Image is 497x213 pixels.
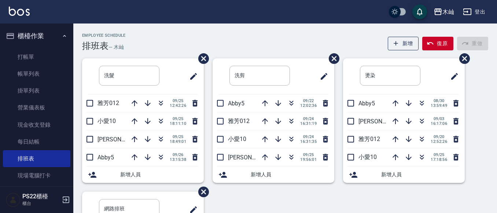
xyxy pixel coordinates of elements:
[431,121,447,126] span: 16:17:06
[422,37,453,50] button: 復原
[431,103,447,108] span: 13:59:49
[381,171,459,178] span: 新增人員
[229,66,290,86] input: 排版標題
[97,154,114,161] span: Abby5
[3,116,70,133] a: 現金收支登錄
[228,136,246,142] span: 小愛10
[22,193,60,200] h5: PS22櫃檯
[193,48,210,69] span: 刪除班表
[170,152,186,157] span: 09/26
[22,200,60,207] p: 櫃台
[300,121,317,126] span: 16:31:19
[300,98,317,103] span: 09/22
[170,116,186,121] span: 09/25
[3,26,70,46] button: 櫃檯作業
[300,116,317,121] span: 09/24
[431,134,447,139] span: 09/20
[446,68,459,85] span: 修改班表的標題
[358,154,377,160] span: 小愛10
[99,66,159,86] input: 排版標題
[315,68,328,85] span: 修改班表的標題
[300,139,317,144] span: 16:31:35
[9,7,30,16] img: Logo
[431,152,447,157] span: 09/25
[3,150,70,167] a: 排班表
[442,7,454,17] div: 木屾
[170,157,186,162] span: 13:15:38
[431,98,447,103] span: 08/30
[412,4,427,19] button: save
[3,133,70,150] a: 每日結帳
[460,5,488,19] button: 登出
[3,65,70,82] a: 帳單列表
[120,171,198,178] span: 新增人員
[300,152,317,157] span: 09/25
[3,167,70,184] a: 現場電腦打卡
[323,48,340,69] span: 刪除班表
[431,157,447,162] span: 17:18:56
[170,98,186,103] span: 09/25
[170,139,186,144] span: 18:49:01
[300,103,317,108] span: 12:02:36
[170,103,186,108] span: 12:42:26
[300,134,317,139] span: 09/24
[6,192,21,207] img: Person
[431,116,447,121] span: 09/03
[454,48,471,69] span: 刪除班表
[170,134,186,139] span: 09/25
[431,139,447,144] span: 12:52:26
[228,100,244,107] span: Abby5
[97,136,145,143] span: [PERSON_NAME]7
[97,118,116,124] span: 小愛10
[358,136,380,142] span: 雅芳012
[343,166,465,183] div: 新增人員
[82,41,108,51] h3: 排班表
[82,33,126,38] h2: Employee Schedule
[228,154,275,161] span: [PERSON_NAME]7
[170,121,186,126] span: 18:11:10
[82,166,204,183] div: 新增人員
[251,171,328,178] span: 新增人員
[3,99,70,116] a: 營業儀表板
[300,157,317,162] span: 19:56:01
[358,100,375,107] span: Abby5
[388,37,419,50] button: 新增
[213,166,334,183] div: 新增人員
[3,48,70,65] a: 打帳單
[3,82,70,99] a: 掛單列表
[108,43,124,51] h6: — 木屾
[97,100,119,106] span: 雅芳012
[358,118,406,125] span: [PERSON_NAME]7
[360,66,420,86] input: 排版標題
[228,118,250,124] span: 雅芳012
[185,68,198,85] span: 修改班表的標題
[193,181,210,203] span: 刪除班表
[431,4,457,19] button: 木屾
